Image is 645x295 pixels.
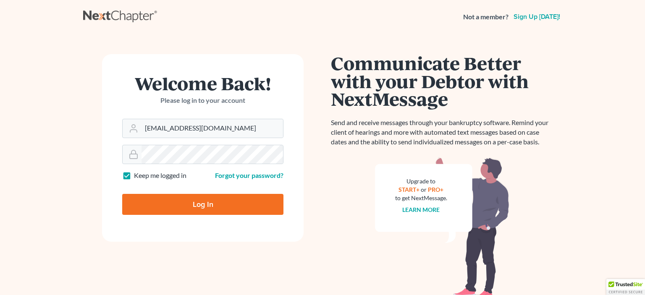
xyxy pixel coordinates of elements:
[331,54,553,108] h1: Communicate Better with your Debtor with NextMessage
[395,177,447,185] div: Upgrade to
[399,186,420,193] a: START+
[395,194,447,202] div: to get NextMessage.
[122,194,283,215] input: Log In
[215,171,283,179] a: Forgot your password?
[331,118,553,147] p: Send and receive messages through your bankruptcy software. Remind your client of hearings and mo...
[142,119,283,138] input: Email Address
[606,279,645,295] div: TrustedSite Certified
[463,12,509,22] strong: Not a member?
[421,186,427,193] span: or
[122,96,283,105] p: Please log in to your account
[134,171,186,180] label: Keep me logged in
[122,74,283,92] h1: Welcome Back!
[403,206,440,213] a: Learn more
[428,186,444,193] a: PRO+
